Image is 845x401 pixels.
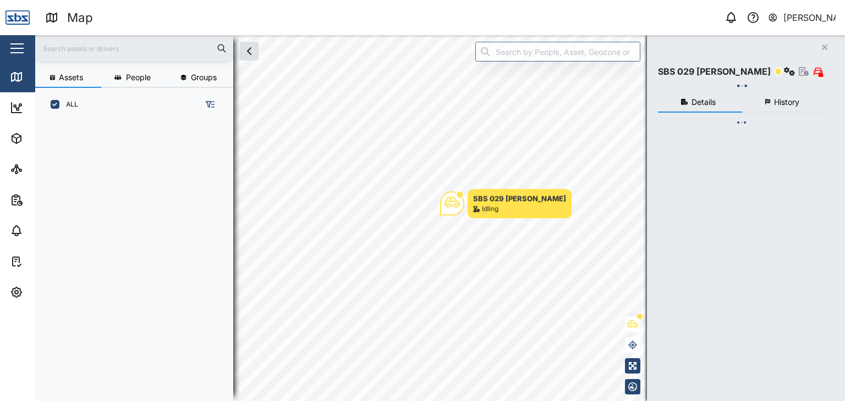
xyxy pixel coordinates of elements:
div: Sites [29,163,55,175]
input: Search assets or drivers [42,40,227,57]
div: Settings [29,286,68,298]
span: Assets [59,74,83,81]
div: grid [44,118,233,392]
span: History [774,98,799,106]
canvas: Map [35,35,845,401]
div: SBS 029 [PERSON_NAME] [473,193,566,204]
div: Map [67,8,93,27]
div: [PERSON_NAME] [783,11,836,25]
div: Dashboard [29,102,78,114]
div: Map [29,71,53,83]
div: SBS 029 [PERSON_NAME] [658,65,771,79]
div: Alarms [29,225,63,237]
span: Details [692,98,716,106]
label: ALL [59,100,78,109]
input: Search by People, Asset, Geozone or Place [475,42,640,62]
img: Main Logo [6,5,30,30]
div: Reports [29,194,66,206]
button: [PERSON_NAME] [767,10,836,25]
div: Tasks [29,255,59,268]
div: Map marker [440,189,572,218]
div: Assets [29,132,63,144]
span: Groups [191,74,217,81]
span: People [126,74,151,81]
div: Idling [482,204,498,214]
